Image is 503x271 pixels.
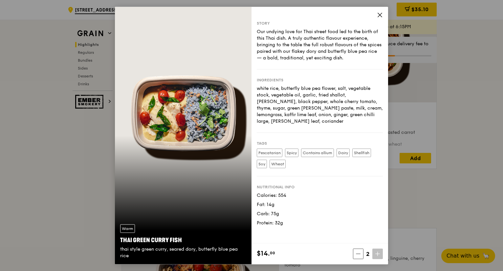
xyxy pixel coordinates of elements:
div: Thai Green Curry Fish [120,235,246,244]
div: Calories: 554 [257,192,383,199]
label: Wheat [270,160,286,168]
label: Contains allium [301,149,334,157]
div: Our undying love for Thai street food led to the birth of this Thai dish. A truly authentic flavo... [257,29,383,61]
div: Nutritional info [257,184,383,190]
span: 00 [270,250,275,255]
div: Tags [257,141,383,146]
div: Carb: 75g [257,211,383,217]
div: Protein: 32g [257,220,383,226]
label: Dairy [337,149,350,157]
div: Fat: 14g [257,201,383,208]
div: Ingredients [257,77,383,83]
label: Pescatarian [257,149,282,157]
span: 2 [363,249,372,258]
label: Soy [257,160,267,168]
div: white rice, butterfly blue pea flower, salt, vegetable stock, vegetable oil, garlic, fried shallo... [257,85,383,125]
label: Shellfish [352,149,371,157]
div: Story [257,21,383,26]
label: Spicy [285,149,298,157]
span: $14. [257,248,270,258]
div: Warm [120,224,135,233]
div: thai style green curry, seared dory, butterfly blue pea rice [120,246,246,259]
